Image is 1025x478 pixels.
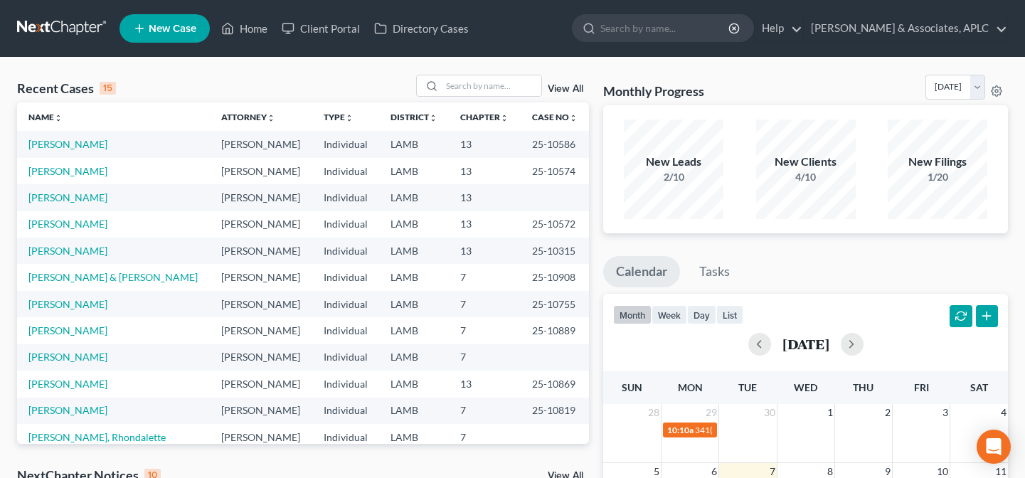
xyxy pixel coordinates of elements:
td: 25-10869 [521,371,589,397]
span: New Case [149,23,196,34]
td: LAMB [379,317,449,344]
a: [PERSON_NAME] [28,218,107,230]
a: [PERSON_NAME] [28,351,107,363]
a: Calendar [603,256,680,287]
a: View All [548,84,583,94]
td: LAMB [379,184,449,211]
h3: Monthly Progress [603,83,704,100]
span: 10:10a [667,425,694,435]
td: 25-10315 [521,238,589,264]
span: 4 [999,404,1008,421]
td: 25-10572 [521,211,589,238]
a: Directory Cases [367,16,476,41]
a: Nameunfold_more [28,112,63,122]
span: Tue [738,381,757,393]
td: LAMB [379,424,449,450]
span: Sun [622,381,642,393]
div: Open Intercom Messenger [977,430,1011,464]
a: Attorneyunfold_more [221,112,275,122]
i: unfold_more [267,114,275,122]
i: unfold_more [345,114,354,122]
td: LAMB [379,291,449,317]
div: 2/10 [624,170,723,184]
a: Home [214,16,275,41]
a: [PERSON_NAME] [28,138,107,150]
span: 341(a) meeting for [PERSON_NAME] [695,425,832,435]
td: 13 [449,131,520,157]
div: 4/10 [756,170,856,184]
a: [PERSON_NAME] [28,245,107,257]
a: Typeunfold_more [324,112,354,122]
a: [PERSON_NAME], Rhondalette [28,431,166,443]
div: New Clients [756,154,856,170]
div: Recent Cases [17,80,116,97]
i: unfold_more [54,114,63,122]
a: Districtunfold_more [391,112,437,122]
td: 13 [449,238,520,264]
td: [PERSON_NAME] [210,291,312,317]
td: LAMB [379,211,449,238]
span: Thu [853,381,873,393]
button: week [652,305,687,324]
td: Individual [312,211,379,238]
td: Individual [312,424,379,450]
td: 7 [449,398,520,424]
td: 13 [449,184,520,211]
a: [PERSON_NAME] [28,324,107,336]
td: 13 [449,371,520,397]
input: Search by name... [442,75,541,96]
td: LAMB [379,238,449,264]
td: LAMB [379,131,449,157]
i: unfold_more [569,114,578,122]
span: Sat [970,381,988,393]
span: Wed [794,381,817,393]
td: Individual [312,317,379,344]
td: [PERSON_NAME] [210,344,312,371]
td: Individual [312,344,379,371]
td: [PERSON_NAME] [210,317,312,344]
td: Individual [312,184,379,211]
a: Tasks [686,256,743,287]
td: 7 [449,424,520,450]
td: 13 [449,158,520,184]
a: Chapterunfold_more [460,112,509,122]
td: [PERSON_NAME] [210,131,312,157]
button: list [716,305,743,324]
td: [PERSON_NAME] [210,371,312,397]
a: [PERSON_NAME] [28,298,107,310]
td: Individual [312,131,379,157]
td: Individual [312,291,379,317]
a: [PERSON_NAME] [28,378,107,390]
td: Individual [312,238,379,264]
a: [PERSON_NAME] [28,165,107,177]
td: LAMB [379,398,449,424]
td: 25-10586 [521,131,589,157]
div: 1/20 [888,170,987,184]
td: LAMB [379,344,449,371]
td: [PERSON_NAME] [210,424,312,450]
td: LAMB [379,158,449,184]
td: [PERSON_NAME] [210,238,312,264]
span: 2 [883,404,892,421]
td: [PERSON_NAME] [210,211,312,238]
td: 25-10908 [521,264,589,290]
div: New Filings [888,154,987,170]
td: 25-10889 [521,317,589,344]
td: Individual [312,398,379,424]
a: Help [755,16,802,41]
td: [PERSON_NAME] [210,264,312,290]
a: Case Nounfold_more [532,112,578,122]
td: Individual [312,158,379,184]
a: [PERSON_NAME] & Associates, APLC [804,16,1007,41]
i: unfold_more [429,114,437,122]
td: 7 [449,291,520,317]
td: 13 [449,211,520,238]
td: Individual [312,371,379,397]
td: 25-10819 [521,398,589,424]
td: LAMB [379,371,449,397]
button: day [687,305,716,324]
td: [PERSON_NAME] [210,398,312,424]
span: Mon [678,381,703,393]
span: 1 [826,404,834,421]
a: [PERSON_NAME] [28,404,107,416]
